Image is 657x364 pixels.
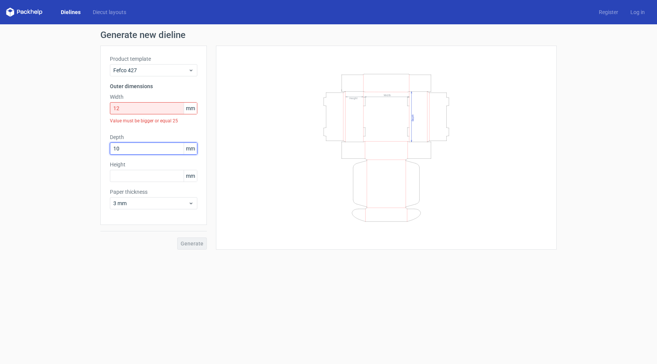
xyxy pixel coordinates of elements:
[184,103,197,114] span: mm
[349,97,357,100] text: Height
[87,8,132,16] a: Diecut layouts
[110,55,197,63] label: Product template
[113,199,188,207] span: 3 mm
[110,188,197,196] label: Paper thickness
[624,8,651,16] a: Log in
[110,161,197,168] label: Height
[110,93,197,101] label: Width
[110,114,197,127] div: Value must be bigger or equal 25
[110,133,197,141] label: Depth
[411,114,414,121] text: Depth
[55,8,87,16] a: Dielines
[184,143,197,154] span: mm
[384,93,391,97] text: Width
[110,82,197,90] h3: Outer dimensions
[113,66,188,74] span: Fefco 427
[593,8,624,16] a: Register
[184,170,197,182] span: mm
[100,30,557,40] h1: Generate new dieline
